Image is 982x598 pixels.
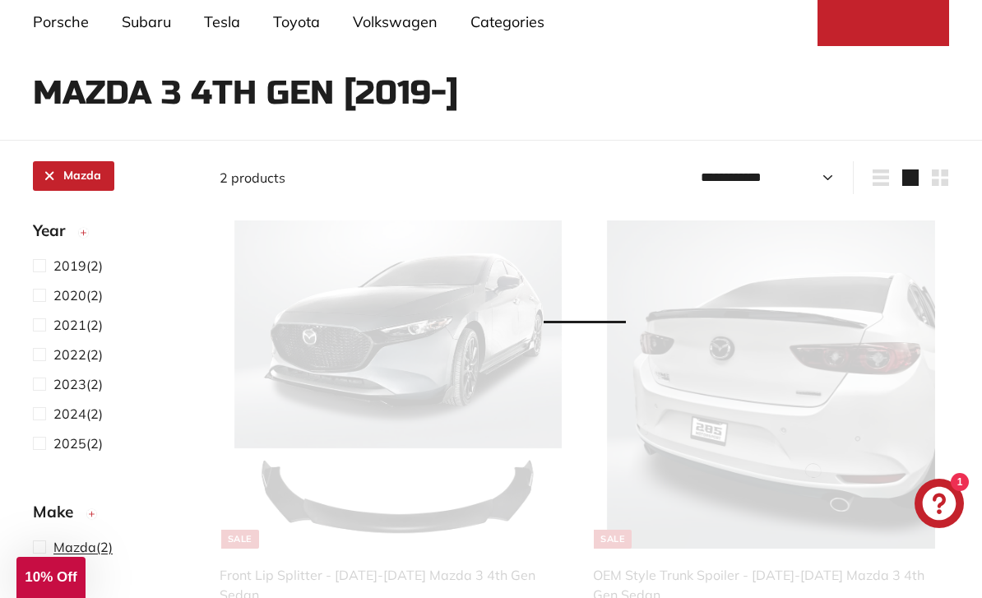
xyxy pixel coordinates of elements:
span: 2020 [53,287,86,304]
button: Year [33,214,193,255]
span: (2) [53,433,103,453]
span: (2) [53,374,103,394]
span: 2021 [53,317,86,333]
div: 2 products [220,168,584,188]
inbox-online-store-chat: Shopify online store chat [910,479,969,532]
span: 2019 [53,257,86,274]
span: (2) [53,315,103,335]
span: 2023 [53,376,86,392]
span: 2024 [53,406,86,422]
span: (2) [53,285,103,305]
a: Mazda [33,161,114,191]
div: Sale [221,530,259,549]
button: Make [33,495,193,536]
div: 10% Off [16,557,86,598]
span: (2) [53,345,103,364]
span: 2022 [53,346,86,363]
span: 2025 [53,435,86,452]
span: (2) [53,404,103,424]
span: (2) [53,256,103,276]
div: Sale [594,530,632,549]
span: 10% Off [25,569,76,585]
span: Mazda [53,539,96,555]
span: Year [33,219,77,243]
span: Make [33,500,86,524]
span: (2) [53,537,113,557]
h1: Mazda 3 4th Gen [2019-] [33,75,949,111]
